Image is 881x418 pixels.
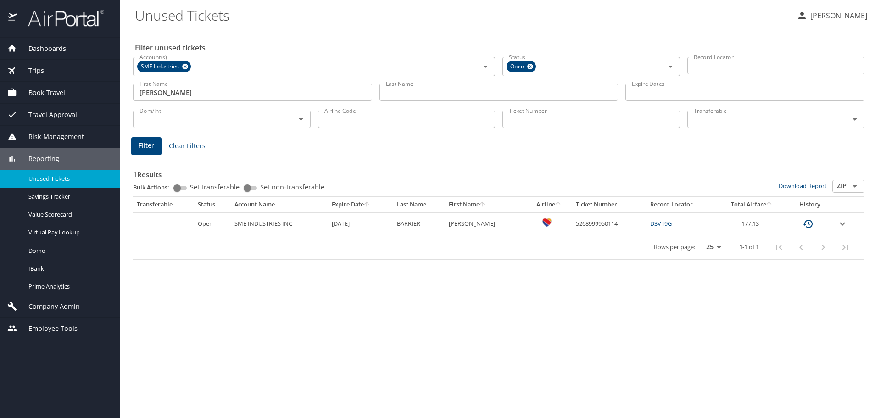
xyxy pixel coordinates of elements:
th: Expire Date [328,197,393,212]
span: Dashboards [17,44,66,54]
span: Set non-transferable [260,184,324,190]
a: Download Report [779,182,827,190]
td: [PERSON_NAME] [445,212,526,235]
p: 1-1 of 1 [739,244,759,250]
th: First Name [445,197,526,212]
span: Virtual Pay Lookup [28,228,109,237]
td: Open [194,212,231,235]
span: Savings Tracker [28,192,109,201]
th: Airline [526,197,572,212]
span: SME Industries [137,62,184,72]
td: 5268999950114 [572,212,647,235]
span: Open [507,62,530,72]
td: 177.13 [717,212,786,235]
span: Book Travel [17,88,65,98]
button: Open [479,60,492,73]
th: Total Airfare [717,197,786,212]
span: Filter [139,140,154,151]
th: Last Name [393,197,445,212]
span: Travel Approval [17,110,77,120]
button: [PERSON_NAME] [793,7,871,24]
div: Transferable [137,201,190,209]
table: custom pagination table [133,197,864,260]
button: sort [364,202,370,208]
span: Employee Tools [17,323,78,334]
span: Trips [17,66,44,76]
button: Clear Filters [165,138,209,155]
a: D3VT9G [650,219,672,228]
div: Open [507,61,536,72]
span: Domo [28,246,109,255]
span: Reporting [17,154,59,164]
button: Open [664,60,677,73]
button: Filter [131,137,162,155]
h1: Unused Tickets [135,1,789,29]
h3: 1 Results [133,164,864,180]
span: Risk Management [17,132,84,142]
p: Rows per page: [654,244,695,250]
h2: Filter unused tickets [135,40,866,55]
p: Bulk Actions: [133,183,177,191]
img: airportal-logo.png [18,9,104,27]
span: Value Scorecard [28,210,109,219]
div: SME Industries [137,61,191,72]
button: expand row [837,218,848,229]
th: Account Name [231,197,328,212]
img: Southwest Airlines [542,218,552,227]
span: Set transferable [190,184,240,190]
button: Open [848,113,861,126]
button: sort [555,202,562,208]
span: IBank [28,264,109,273]
th: Status [194,197,231,212]
select: rows per page [699,240,725,254]
span: Unused Tickets [28,174,109,183]
span: Clear Filters [169,140,206,152]
span: Company Admin [17,301,80,312]
img: icon-airportal.png [8,9,18,27]
button: Open [848,180,861,193]
th: Ticket Number [572,197,647,212]
p: [PERSON_NAME] [808,10,867,21]
td: SME INDUSTRIES INC [231,212,328,235]
button: sort [766,202,773,208]
button: Open [295,113,307,126]
th: Record Locator [647,197,717,212]
span: Prime Analytics [28,282,109,291]
th: History [786,197,833,212]
td: BARRIER [393,212,445,235]
button: sort [480,202,486,208]
td: [DATE] [328,212,393,235]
